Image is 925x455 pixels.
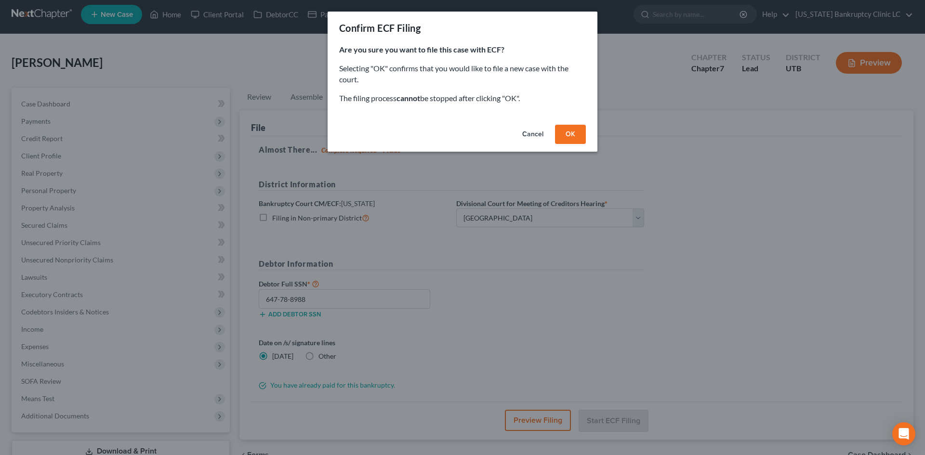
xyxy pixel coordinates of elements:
p: Selecting "OK" confirms that you would like to file a new case with the court. [339,63,586,85]
p: The filing process be stopped after clicking "OK". [339,93,586,104]
div: Confirm ECF Filing [339,21,421,35]
strong: cannot [396,93,420,103]
button: Cancel [515,125,551,144]
strong: Are you sure you want to file this case with ECF? [339,45,504,54]
div: Open Intercom Messenger [892,422,915,445]
button: OK [555,125,586,144]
